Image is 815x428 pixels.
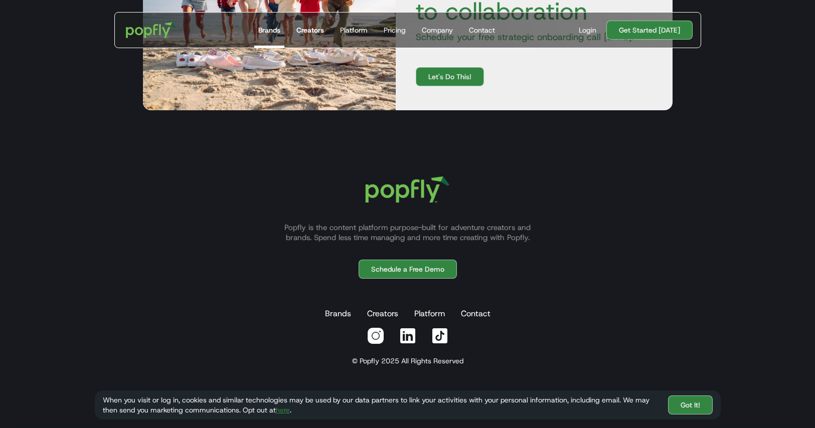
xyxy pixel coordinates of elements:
a: Got It! [668,395,713,414]
a: home [119,15,184,45]
div: Company [422,25,453,35]
a: Pricing [380,13,410,48]
a: Creators [365,304,400,324]
div: Platform [340,25,368,35]
a: Get Started [DATE] [606,21,693,40]
a: here [276,405,290,414]
a: Brands [254,13,284,48]
p: Popfly is the content platform purpose-built for adventure creators and brands. Spend less time m... [272,223,543,243]
a: Login [575,25,600,35]
a: Company [418,13,457,48]
div: Contact [469,25,495,35]
div: Pricing [384,25,406,35]
div: When you visit or log in, cookies and similar technologies may be used by our data partners to li... [103,395,660,415]
a: Contact [459,304,493,324]
div: Creators [296,25,324,35]
a: Let's Do This! [416,67,484,86]
a: Platform [336,13,372,48]
a: Contact [465,13,499,48]
a: Creators [292,13,328,48]
div: © Popfly 2025 All Rights Reserved [352,356,463,366]
div: Brands [258,25,280,35]
a: Schedule a Free Demo [359,260,457,279]
a: Brands [323,304,353,324]
div: Login [579,25,596,35]
a: Platform [412,304,447,324]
